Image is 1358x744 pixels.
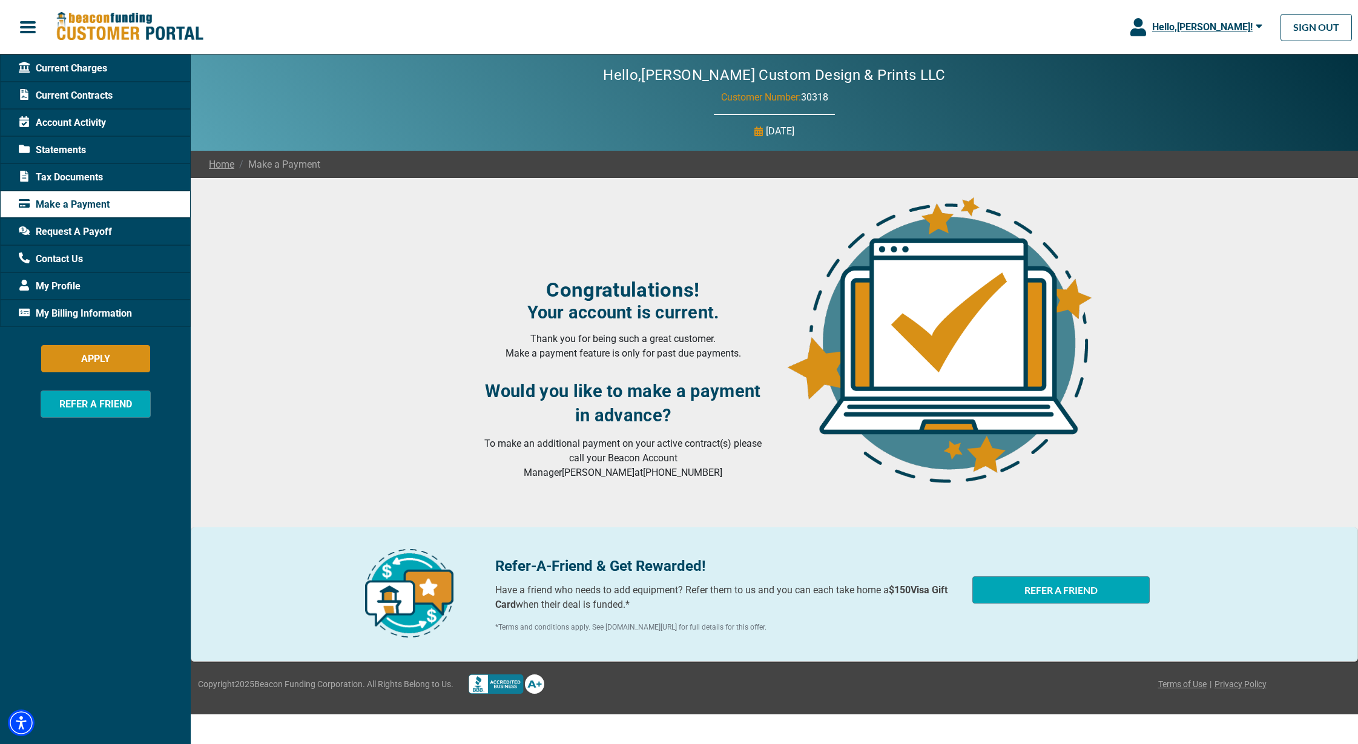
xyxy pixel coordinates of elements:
a: SIGN OUT [1281,14,1352,41]
h2: Hello, [PERSON_NAME] Custom Design & Prints LLC [567,67,982,84]
span: Account Activity [19,116,106,130]
span: Copyright 2025 Beacon Funding Corporation. All Rights Belong to Us. [198,678,453,691]
button: REFER A FRIEND [972,576,1150,604]
div: Accessibility Menu [8,709,35,736]
span: Statements [19,143,86,157]
h4: Your account is current. [479,302,767,323]
a: Home [209,157,234,172]
a: Privacy Policy [1215,678,1267,691]
p: To make an additional payment on your active contract(s) please call your Beacon Account Manager ... [479,436,767,480]
img: account-upto-date.png [782,193,1095,483]
a: Terms of Use [1158,678,1207,691]
span: My Profile [19,279,81,294]
span: Request A Payoff [19,225,112,239]
p: Have a friend who needs to add equipment? Refer them to us and you can each take home a when thei... [495,583,958,612]
span: Make a Payment [234,157,320,172]
span: Current Contracts [19,88,113,103]
span: Make a Payment [19,197,110,212]
span: Tax Documents [19,170,103,185]
p: Refer-A-Friend & Get Rewarded! [495,555,958,577]
span: My Billing Information [19,306,132,321]
span: | [1210,678,1211,691]
button: REFER A FRIEND [41,390,151,418]
span: Contact Us [19,252,83,266]
h3: Congratulations! [479,278,767,302]
span: 30318 [801,91,828,103]
p: Thank you for being such a great customer. Make a payment feature is only for past due payments. [479,332,767,361]
img: refer-a-friend-icon.png [365,549,453,637]
h3: Would you like to make a payment in advance? [479,379,767,427]
img: Better Bussines Beareau logo A+ [469,674,544,694]
p: [DATE] [766,124,794,139]
p: *Terms and conditions apply. See [DOMAIN_NAME][URL] for full details for this offer. [495,622,958,633]
span: Customer Number: [721,91,801,103]
img: Beacon Funding Customer Portal Logo [56,12,203,42]
button: APPLY [41,345,150,372]
span: Hello, [PERSON_NAME] ! [1152,21,1253,33]
span: Current Charges [19,61,107,76]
